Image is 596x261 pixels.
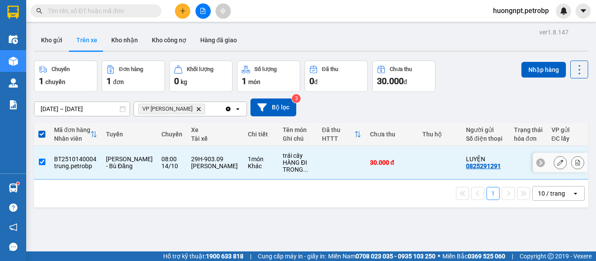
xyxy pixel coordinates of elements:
[283,126,313,133] div: Tên món
[254,66,277,72] div: Số lượng
[370,131,414,138] div: Chưa thu
[283,135,313,142] div: Ghi chú
[404,78,407,85] span: đ
[560,7,568,15] img: icon-new-feature
[54,163,97,169] div: trung.petrobp
[370,159,414,166] div: 30.000 đ
[9,243,17,251] span: message
[486,187,500,200] button: 1
[191,156,239,163] div: 29H-903.09
[187,66,213,72] div: Khối lượng
[9,183,18,193] img: warehouse-icon
[248,78,260,85] span: món
[372,61,435,92] button: Chưa thu30.000đ
[193,30,244,51] button: Hàng đã giao
[486,5,556,16] span: huongnpt.petrobp
[113,78,124,85] span: đơn
[303,166,308,173] span: ...
[106,76,111,86] span: 1
[328,251,435,261] span: Miền Nam
[309,76,314,86] span: 0
[191,126,239,133] div: Xe
[51,66,70,72] div: Chuyến
[318,123,366,146] th: Toggle SortBy
[54,135,90,142] div: Nhân viên
[466,135,505,142] div: Số điện thoại
[225,105,232,112] svg: Clear all
[575,3,591,19] button: caret-down
[142,105,192,112] span: VP Minh Hưng
[34,102,130,116] input: Select a date range.
[9,100,18,109] img: solution-icon
[390,66,412,72] div: Chưa thu
[169,61,233,92] button: Khối lượng0kg
[283,159,313,173] div: HÀNG ĐI TRONG NGÀY
[174,76,179,86] span: 0
[248,156,274,163] div: 1 món
[234,105,241,112] svg: open
[314,78,318,85] span: đ
[9,223,17,231] span: notification
[248,163,274,169] div: Khác
[216,3,231,19] button: aim
[207,105,208,113] input: Selected VP Minh Hưng.
[161,156,182,163] div: 08:00
[548,253,554,259] span: copyright
[54,126,90,133] div: Mã đơn hàng
[161,131,182,138] div: Chuyến
[514,126,543,133] div: Trạng thái
[163,251,243,261] span: Hỗ trợ kỹ thuật:
[572,190,579,197] svg: open
[69,30,104,51] button: Trên xe
[161,163,182,169] div: 14/10
[39,76,44,86] span: 1
[322,126,354,133] div: Đã thu
[539,27,569,37] div: ver 1.8.147
[512,251,513,261] span: |
[305,61,368,92] button: Đã thu0đ
[36,8,42,14] span: search
[237,61,300,92] button: Số lượng1món
[48,6,151,16] input: Tìm tên, số ĐT hoặc mã đơn
[34,61,97,92] button: Chuyến1chuyến
[196,106,201,112] svg: Delete
[438,254,440,258] span: ⚪️
[138,104,205,114] span: VP Minh Hưng, close by backspace
[468,253,505,260] strong: 0369 525 060
[514,135,543,142] div: hóa đơn
[322,66,338,72] div: Đã thu
[9,78,18,88] img: warehouse-icon
[206,253,243,260] strong: 1900 633 818
[45,78,65,85] span: chuyến
[9,35,18,44] img: warehouse-icon
[220,8,226,14] span: aim
[119,66,143,72] div: Đơn hàng
[34,30,69,51] button: Kho gửi
[258,251,326,261] span: Cung cấp máy in - giấy in:
[292,94,301,103] sup: 3
[200,8,206,14] span: file-add
[356,253,435,260] strong: 0708 023 035 - 0935 103 250
[180,8,186,14] span: plus
[538,189,565,198] div: 10 / trang
[7,6,19,19] img: logo-vxr
[283,152,313,159] div: trái cây
[145,30,193,51] button: Kho công nợ
[17,182,19,185] sup: 1
[466,163,501,169] div: 0825291291
[102,61,165,92] button: Đơn hàng1đơn
[466,156,505,163] div: LUYỆN
[422,131,457,138] div: Thu hộ
[106,131,153,138] div: Tuyến
[106,156,153,169] span: [PERSON_NAME] - Bù Đăng
[9,57,18,66] img: warehouse-icon
[322,135,354,142] div: HTTT
[54,156,97,163] div: BT2510140004
[579,7,587,15] span: caret-down
[521,62,566,78] button: Nhập hàng
[250,98,296,116] button: Bộ lọc
[181,78,187,85] span: kg
[250,251,251,261] span: |
[175,3,190,19] button: plus
[50,123,102,146] th: Toggle SortBy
